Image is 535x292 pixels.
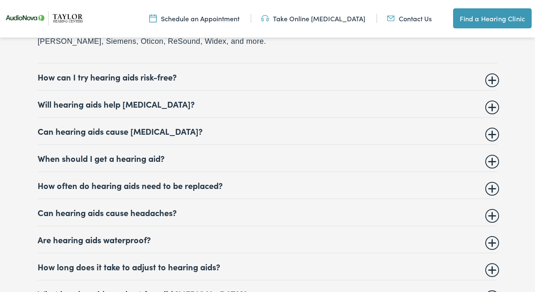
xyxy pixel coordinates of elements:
[261,14,269,23] img: utility icon
[38,234,497,244] summary: Are hearing aids waterproof?
[38,180,497,190] summary: How often do hearing aids need to be replaced?
[38,207,497,217] summary: Can hearing aids cause headaches?
[38,72,497,82] summary: How can I try hearing aids risk-free?
[387,14,395,23] img: utility icon
[387,14,432,23] a: Contact Us
[38,153,497,163] summary: When should I get a hearing aid?
[38,126,497,136] summary: Can hearing aids cause [MEDICAL_DATA]?
[453,8,532,28] a: Find a Hearing Clinic
[261,14,365,23] a: Take Online [MEDICAL_DATA]
[149,14,239,23] a: Schedule an Appointment
[38,262,497,272] summary: How long does it take to adjust to hearing aids?
[38,99,497,109] summary: Will hearing aids help [MEDICAL_DATA]?
[149,14,157,23] img: utility icon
